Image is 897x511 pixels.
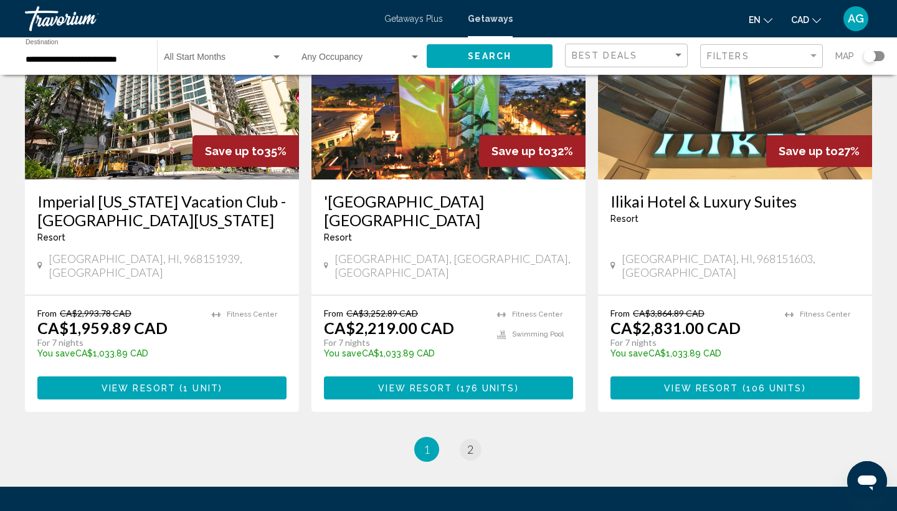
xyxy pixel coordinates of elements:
[791,11,821,29] button: Change currency
[700,44,823,69] button: Filter
[766,135,872,167] div: 27%
[25,6,372,31] a: Travorium
[800,310,850,318] span: Fitness Center
[324,337,485,348] p: For 7 nights
[37,232,65,242] span: Resort
[610,337,772,348] p: For 7 nights
[779,145,838,158] span: Save up to
[452,383,518,393] span: ( )
[610,192,860,211] a: Ilikai Hotel & Luxury Suites
[324,232,352,242] span: Resort
[610,308,630,318] span: From
[102,383,176,393] span: View Resort
[610,348,648,358] span: You save
[610,214,638,224] span: Resort
[324,348,485,358] p: CA$1,033.89 CAD
[37,348,199,358] p: CA$1,033.89 CAD
[664,383,738,393] span: View Resort
[205,145,264,158] span: Save up to
[840,6,872,32] button: User Menu
[749,15,761,25] span: en
[848,12,864,25] span: AG
[346,308,418,318] span: CA$3,252.89 CAD
[512,330,564,338] span: Swimming Pool
[324,308,343,318] span: From
[512,310,562,318] span: Fitness Center
[324,318,454,337] p: CA$2,219.00 CAD
[227,310,277,318] span: Fitness Center
[572,50,637,60] span: Best Deals
[324,348,362,358] span: You save
[60,308,131,318] span: CA$2,993.78 CAD
[491,145,551,158] span: Save up to
[37,348,75,358] span: You save
[460,383,515,393] span: 176 units
[384,14,443,24] a: Getaways Plus
[610,376,860,399] button: View Resort(106 units)
[183,383,219,393] span: 1 unit
[746,383,802,393] span: 106 units
[427,44,553,67] button: Search
[37,337,199,348] p: For 7 nights
[324,192,573,229] a: '[GEOGRAPHIC_DATA] [GEOGRAPHIC_DATA]
[738,383,805,393] span: ( )
[791,15,809,25] span: CAD
[847,461,887,501] iframe: Button to launch messaging window
[749,11,772,29] button: Change language
[176,383,222,393] span: ( )
[37,318,168,337] p: CA$1,959.89 CAD
[37,308,57,318] span: From
[192,135,299,167] div: 35%
[378,383,452,393] span: View Resort
[610,318,741,337] p: CA$2,831.00 CAD
[37,192,287,229] a: Imperial [US_STATE] Vacation Club - [GEOGRAPHIC_DATA][US_STATE]
[622,252,860,279] span: [GEOGRAPHIC_DATA], HI, 968151603, [GEOGRAPHIC_DATA]
[468,14,513,24] a: Getaways
[37,376,287,399] button: View Resort(1 unit)
[424,442,430,456] span: 1
[610,348,772,358] p: CA$1,033.89 CAD
[707,51,749,61] span: Filters
[633,308,705,318] span: CA$3,864.89 CAD
[49,252,287,279] span: [GEOGRAPHIC_DATA], HI, 968151939, [GEOGRAPHIC_DATA]
[479,135,586,167] div: 32%
[25,437,872,462] ul: Pagination
[467,442,473,456] span: 2
[835,47,854,65] span: Map
[335,252,573,279] span: [GEOGRAPHIC_DATA], [GEOGRAPHIC_DATA], [GEOGRAPHIC_DATA]
[572,50,684,61] mat-select: Sort by
[468,52,511,62] span: Search
[324,376,573,399] button: View Resort(176 units)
